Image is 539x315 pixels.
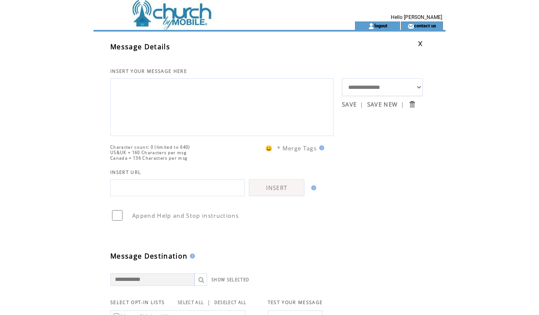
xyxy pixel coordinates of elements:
[214,300,247,305] a: DESELECT ALL
[110,169,141,175] span: INSERT URL
[110,144,190,150] span: Character count: 0 (limited to 640)
[207,299,211,306] span: |
[110,155,187,161] span: Canada = 136 Characters per msg
[277,144,317,152] span: * Merge Tags
[110,299,165,305] span: SELECT OPT-IN LISTS
[110,251,187,261] span: Message Destination
[368,23,374,29] img: account_icon.gif
[110,68,187,74] span: INSERT YOUR MESSAGE HERE
[268,299,323,305] span: TEST YOUR MESSAGE
[367,101,398,108] a: SAVE NEW
[309,185,316,190] img: help.gif
[110,150,187,155] span: US&UK = 160 Characters per msg
[211,277,249,283] a: SHOW SELECTED
[249,179,304,196] a: INSERT
[401,101,404,108] span: |
[317,145,324,150] img: help.gif
[178,300,204,305] a: SELECT ALL
[342,101,357,108] a: SAVE
[132,212,239,219] span: Append Help and Stop instructions
[187,254,195,259] img: help.gif
[374,23,387,28] a: logout
[414,23,436,28] a: contact us
[110,42,170,51] span: Message Details
[391,14,442,20] span: Hello [PERSON_NAME]
[408,100,416,108] input: Submit
[360,101,363,108] span: |
[408,23,414,29] img: contact_us_icon.gif
[265,144,273,152] span: 😀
